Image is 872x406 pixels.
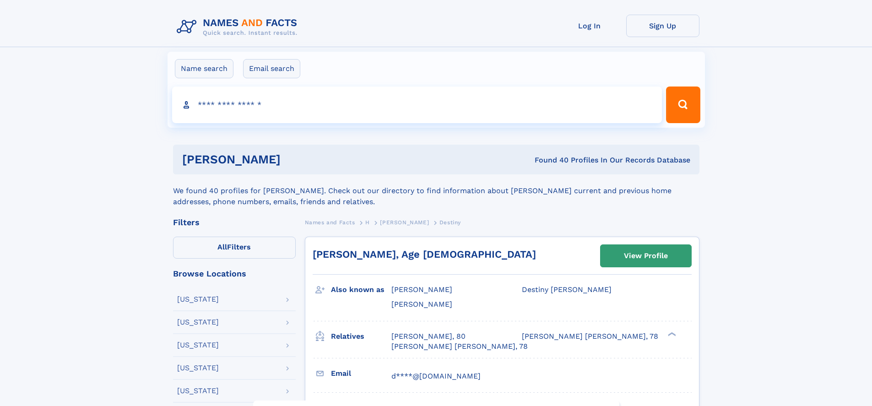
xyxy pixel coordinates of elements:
a: [PERSON_NAME] [PERSON_NAME], 78 [522,331,658,341]
div: Found 40 Profiles In Our Records Database [407,155,690,165]
input: search input [172,87,662,123]
span: All [217,243,227,251]
button: Search Button [666,87,700,123]
div: [US_STATE] [177,296,219,303]
span: [PERSON_NAME] [391,300,452,309]
div: [US_STATE] [177,364,219,372]
a: [PERSON_NAME], Age [DEMOGRAPHIC_DATA] [313,249,536,260]
a: Sign Up [626,15,699,37]
span: [PERSON_NAME] [391,285,452,294]
a: H [365,217,370,228]
h3: Relatives [331,329,391,344]
a: Names and Facts [305,217,355,228]
label: Filters [173,237,296,259]
span: [PERSON_NAME] [380,219,429,226]
span: H [365,219,370,226]
a: View Profile [601,245,691,267]
a: [PERSON_NAME] [PERSON_NAME], 78 [391,341,528,352]
label: Email search [243,59,300,78]
a: [PERSON_NAME], 80 [391,331,466,341]
a: Log In [553,15,626,37]
div: Filters [173,218,296,227]
h1: [PERSON_NAME] [182,154,408,165]
div: [US_STATE] [177,387,219,395]
h3: Email [331,366,391,381]
h3: Also known as [331,282,391,298]
div: View Profile [624,245,668,266]
div: We found 40 profiles for [PERSON_NAME]. Check out our directory to find information about [PERSON... [173,174,699,207]
a: [PERSON_NAME] [380,217,429,228]
div: [US_STATE] [177,341,219,349]
label: Name search [175,59,233,78]
div: Browse Locations [173,270,296,278]
img: Logo Names and Facts [173,15,305,39]
div: [US_STATE] [177,319,219,326]
span: Destiny [PERSON_NAME] [522,285,612,294]
div: ❯ [666,331,677,337]
span: Destiny [439,219,461,226]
